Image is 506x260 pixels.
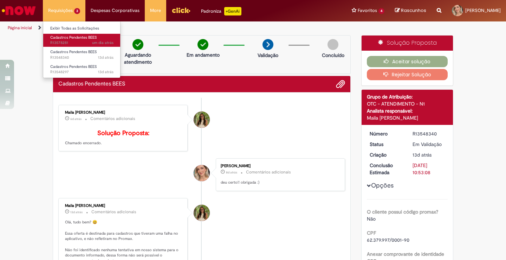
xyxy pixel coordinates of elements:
[367,230,376,236] b: CPF
[5,21,332,34] ul: Trilhas de página
[58,81,125,87] h2: Cadastros Pendentes BEES Histórico de tíquete
[150,7,161,14] span: More
[226,170,237,175] span: 8d atrás
[50,69,113,75] span: R13548297
[70,117,82,121] span: 6d atrás
[43,25,121,32] a: Exibir Todas as Solicitações
[413,162,445,176] div: [DATE] 10:53:08
[367,56,448,67] button: Aceitar solução
[65,204,182,208] div: Maila [PERSON_NAME]
[201,7,241,15] div: Padroniza
[92,40,113,45] time: 29/09/2025 16:44:22
[395,7,426,14] a: Rascunhos
[367,216,376,222] span: Não
[401,7,426,14] span: Rascunhos
[50,35,97,40] span: Cadastros Pendentes BEES
[226,170,237,175] time: 23/09/2025 15:12:33
[364,151,408,158] dt: Criação
[364,141,408,148] dt: Status
[336,80,345,89] button: Adicionar anexos
[121,51,155,65] p: Aguardando atendimento
[92,40,113,45] span: um dia atrás
[197,39,208,50] img: check-circle-green.png
[98,69,113,75] time: 18/09/2025 16:38:49
[65,130,182,146] p: Chamado encerrado.
[90,116,135,122] small: Comentários adicionais
[194,165,210,181] div: Maria Laura Rossette Maschetto
[187,51,220,58] p: Em andamento
[465,7,501,13] span: [PERSON_NAME]
[367,114,448,121] div: Maila [PERSON_NAME]
[194,112,210,128] div: Maila Melissa De Oliveira
[364,130,408,137] dt: Número
[70,210,83,214] span: 13d atrás
[48,7,73,14] span: Requisições
[378,8,384,14] span: 4
[413,152,432,158] time: 18/09/2025 16:44:04
[221,180,338,185] p: deu certo!! obrigada :)
[327,39,338,50] img: img-circle-grey.png
[98,55,113,60] time: 18/09/2025 16:44:05
[246,169,291,175] small: Comentários adicionais
[98,55,113,60] span: 13d atrás
[50,40,113,46] span: R13578281
[50,64,97,69] span: Cadastros Pendentes BEES
[367,93,448,100] div: Grupo de Atribuição:
[43,48,121,61] a: Aberto R13548340 : Cadastros Pendentes BEES
[367,237,409,243] span: 62.379.997/0001-90
[262,39,273,50] img: arrow-next.png
[362,36,453,51] div: Solução Proposta
[322,52,344,59] p: Concluído
[224,7,241,15] p: +GenAi
[413,130,445,137] div: R13548340
[70,117,82,121] time: 25/09/2025 13:45:51
[221,164,338,168] div: [PERSON_NAME]
[413,151,445,158] div: 18/09/2025 16:44:04
[43,34,121,47] a: Aberto R13578281 : Cadastros Pendentes BEES
[367,107,448,114] div: Analista responsável:
[132,39,143,50] img: check-circle-green.png
[194,205,210,221] div: Maila Melissa De Oliveira
[367,69,448,80] button: Rejeitar Solução
[367,209,438,215] b: O cliente possui código promax?
[50,55,113,61] span: R13548340
[65,110,182,115] div: Maila [PERSON_NAME]
[74,8,80,14] span: 3
[50,49,97,55] span: Cadastros Pendentes BEES
[43,21,121,78] ul: Requisições
[98,69,113,75] span: 13d atrás
[43,63,121,76] a: Aberto R13548297 : Cadastros Pendentes BEES
[413,152,432,158] span: 13d atrás
[367,100,448,107] div: OTC - ATENDIMENTO - N1
[364,162,408,176] dt: Conclusão Estimada
[97,129,149,137] b: Solução Proposta:
[171,5,190,15] img: click_logo_yellow_360x200.png
[1,4,37,18] img: ServiceNow
[91,209,136,215] small: Comentários adicionais
[413,141,445,148] div: Em Validação
[358,7,377,14] span: Favoritos
[70,210,83,214] time: 18/09/2025 17:03:33
[8,25,32,31] a: Página inicial
[258,52,278,59] p: Validação
[91,7,140,14] span: Despesas Corporativas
